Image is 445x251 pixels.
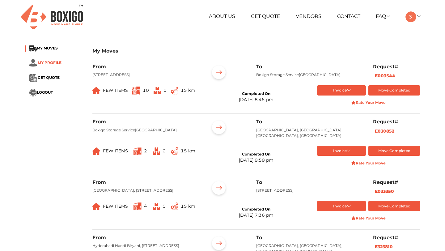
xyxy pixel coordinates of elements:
span: 4 [144,203,147,209]
img: Boxigo [21,5,83,29]
img: ... [29,74,37,82]
div: Completed On [242,206,270,212]
h6: To [256,119,364,125]
a: ...MY MOVES [29,46,58,50]
span: 10 [143,87,149,93]
strong: Rate Your Move [351,216,386,220]
button: Move Completed [368,85,420,96]
button: E323810 [373,243,395,250]
h6: Request# [373,235,420,240]
div: [DATE] 7:36 pm [239,212,273,219]
h6: To [256,235,364,240]
img: ... [171,147,178,155]
span: 0 [163,87,167,93]
p: Hyderabadi Handi Biryani, [STREET_ADDRESS] [92,243,200,249]
p: Boxigo Storage Service[GEOGRAPHIC_DATA] [92,127,200,133]
img: ... [171,87,178,95]
span: GET QUOTE [38,75,60,80]
h6: From [92,64,200,70]
button: E033350 [373,188,396,195]
img: ... [92,87,100,94]
span: 0 [163,148,166,154]
img: ... [92,203,100,210]
div: Completed On [242,151,270,157]
img: ... [153,147,160,155]
img: ... [171,202,178,210]
p: [GEOGRAPHIC_DATA], [GEOGRAPHIC_DATA], [GEOGRAPHIC_DATA], [GEOGRAPHIC_DATA] [256,127,364,138]
h6: To [256,179,364,185]
strong: Rate Your Move [351,161,386,165]
div: [DATE] 8:45 pm [239,96,273,103]
b: E323810 [375,244,393,249]
span: 15 km [181,87,195,93]
img: ... [92,147,100,155]
p: Boxigo Storage Service[GEOGRAPHIC_DATA] [256,72,364,78]
button: Invoice [317,201,366,211]
div: [DATE] 8:58 pm [239,157,273,164]
img: ... [29,59,37,67]
h3: My Moves [92,48,420,54]
p: [GEOGRAPHIC_DATA], [STREET_ADDRESS] [92,188,200,193]
img: ... [209,64,228,83]
b: E030852 [375,128,394,134]
img: ... [154,87,161,94]
p: [STREET_ADDRESS] [256,188,364,193]
h6: From [92,235,200,240]
img: ... [209,179,228,198]
a: About Us [209,13,235,19]
a: Contact [337,13,360,19]
span: 15 km [181,148,195,154]
a: FAQ [376,13,390,19]
img: ... [132,87,140,95]
button: Rate Your Move [317,158,420,168]
span: LOGOUT [37,90,53,95]
strong: Rate Your Move [351,100,386,105]
h6: To [256,64,364,70]
b: E033350 [375,189,394,194]
span: 2 [144,148,147,154]
a: ... MY PROFILE [29,60,61,65]
button: Move Completed [368,146,420,156]
span: MY PROFILE [38,60,61,65]
span: FEW ITEMS [103,87,128,93]
img: ... [29,89,37,96]
button: Invoice [317,85,366,96]
img: ... [133,147,142,155]
h6: Request# [373,119,420,125]
button: E030852 [373,128,396,135]
span: MY MOVES [37,46,58,50]
h6: Request# [373,64,420,70]
a: Vendors [296,13,321,19]
span: 0 [163,203,166,209]
button: Rate Your Move [317,214,420,223]
button: ...LOGOUT [29,89,53,96]
span: FEW ITEMS [103,148,128,154]
a: Get Quote [251,13,280,19]
img: ... [153,203,160,210]
img: ... [209,119,228,138]
b: E003544 [375,73,395,79]
button: Invoice [317,146,366,156]
button: E003544 [373,72,397,79]
img: ... [133,202,142,210]
p: [STREET_ADDRESS] [92,72,200,78]
a: ... GET QUOTE [29,75,60,80]
h6: Request# [373,179,420,185]
img: ... [29,45,37,52]
div: Completed On [242,91,270,96]
span: 15 km [181,203,195,209]
button: Move Completed [368,201,420,211]
span: FEW ITEMS [103,203,128,209]
h6: From [92,119,200,125]
h6: From [92,179,200,185]
button: Rate Your Move [317,98,420,108]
